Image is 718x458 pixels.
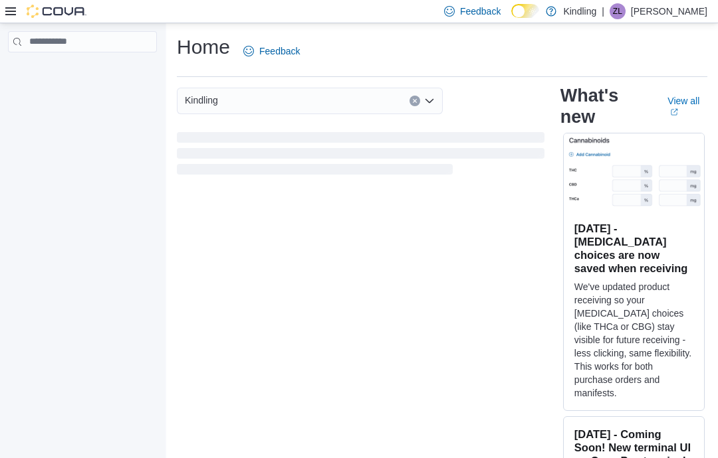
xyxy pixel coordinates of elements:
h3: [DATE] - [MEDICAL_DATA] choices are now saved when receiving [574,222,693,275]
input: Dark Mode [511,4,539,18]
p: | [602,3,604,19]
svg: External link [670,108,678,116]
button: Clear input [410,96,420,106]
span: Feedback [460,5,501,18]
button: Open list of options [424,96,435,106]
h2: What's new [560,85,652,127]
a: Feedback [238,38,305,64]
p: We've updated product receiving so your [MEDICAL_DATA] choices (like THCa or CBG) stay visible fo... [574,280,693,400]
span: Feedback [259,44,300,58]
span: Kindling [185,92,218,108]
span: Loading [177,135,544,177]
nav: Complex example [8,55,157,87]
img: Cova [27,5,86,18]
span: Dark Mode [511,18,512,19]
div: Zhao Lun Jing [610,3,626,19]
p: Kindling [563,3,596,19]
p: [PERSON_NAME] [631,3,707,19]
a: View allExternal link [667,96,707,117]
h1: Home [177,34,230,60]
span: ZL [613,3,622,19]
